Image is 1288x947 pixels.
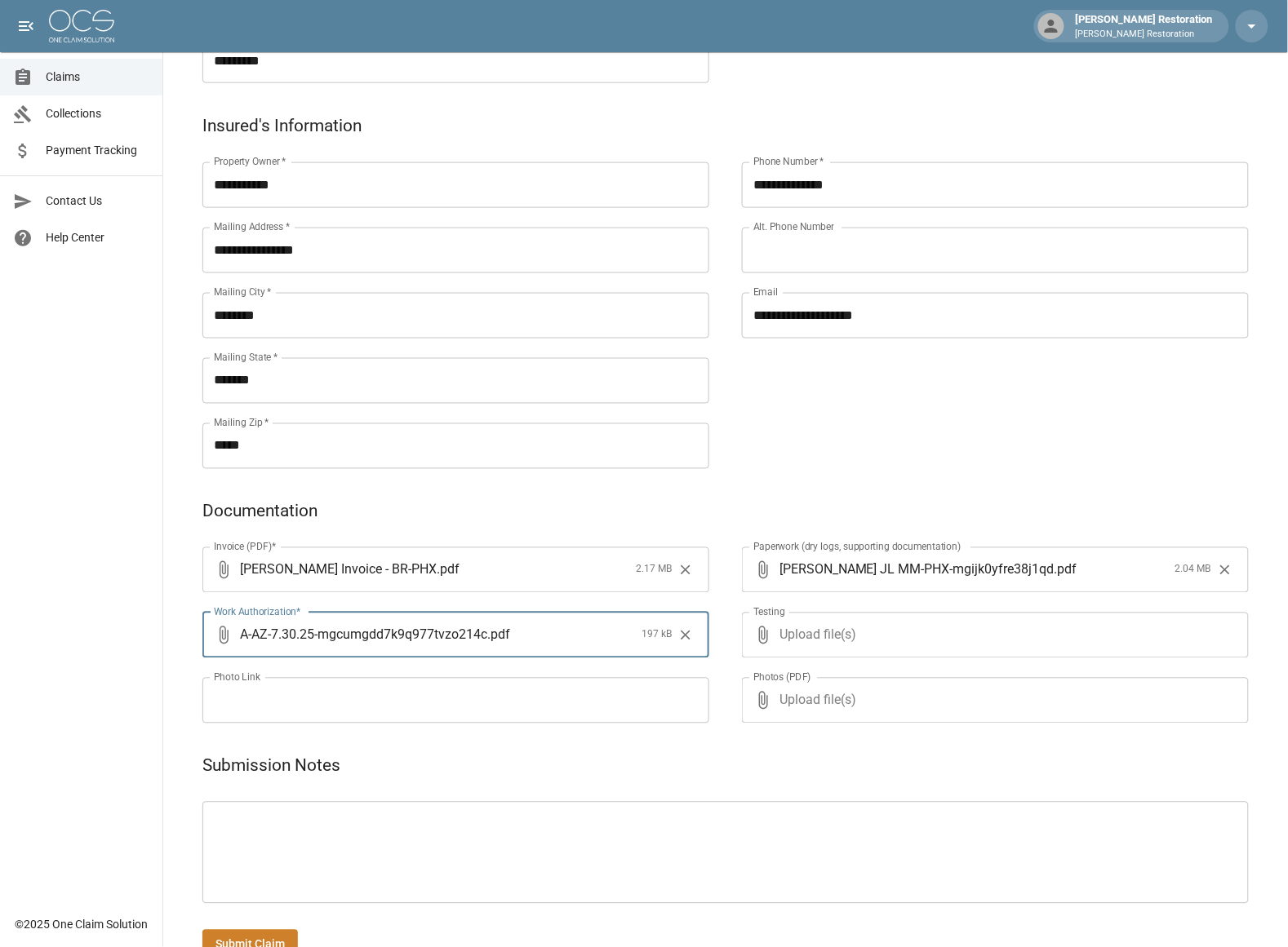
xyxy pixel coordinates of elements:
span: Collections [46,105,149,122]
button: Clear [673,558,698,582]
label: Phone Number [753,155,824,169]
img: ocs-logo-white-transparent.png [49,10,114,42]
span: . pdf [437,560,460,579]
span: Upload file(s) [779,613,1205,658]
label: Photo Link [214,670,260,684]
span: Claims [46,69,149,86]
label: Alt. Phone Number [753,220,834,234]
button: Clear [673,623,698,648]
span: [PERSON_NAME] Invoice - BR-PHX [240,560,437,579]
span: Contact Us [46,192,149,210]
div: © 2025 One Claim Solution [15,917,148,933]
label: Property Owner [214,155,286,169]
span: 2.17 MB [636,562,672,578]
label: Testing [753,605,785,619]
label: Mailing City [214,285,272,299]
label: Mailing State [214,351,278,365]
span: Help Center [46,229,149,246]
button: Clear [1213,558,1237,582]
span: . pdf [1055,560,1077,579]
button: open drawer [10,10,42,42]
label: Paperwork (dry logs, supporting documentation) [753,540,962,554]
label: Email [753,285,778,299]
label: Photos (PDF) [753,670,811,684]
span: A-AZ-7.30.25-mgcumgdd7k9q977tvzo214c [240,626,487,644]
p: [PERSON_NAME] Restoration [1076,28,1213,42]
label: Invoice (PDF)* [214,540,277,554]
label: Work Authorization* [214,605,301,619]
span: Upload file(s) [779,678,1205,724]
span: . pdf [487,626,510,644]
span: Payment Tracking [46,142,149,159]
label: Mailing Zip [214,416,269,430]
span: 197 kB [642,627,672,644]
span: 2.04 MB [1175,562,1211,578]
label: Mailing Address [214,220,290,234]
div: [PERSON_NAME] Restoration [1069,11,1219,41]
span: [PERSON_NAME] JL MM-PHX-mgijk0yfre38j1qd [779,560,1055,579]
